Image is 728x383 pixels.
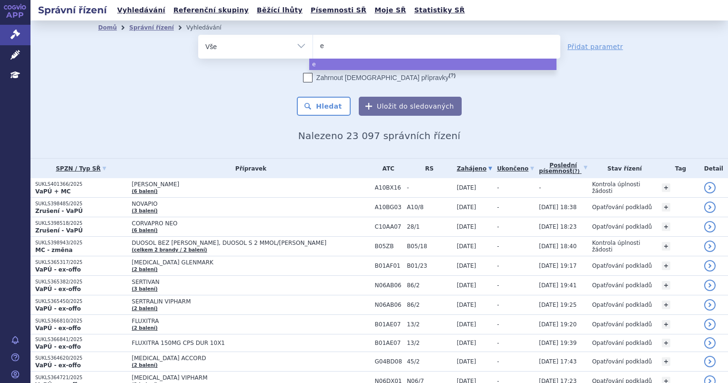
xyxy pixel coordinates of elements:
[375,184,402,191] span: A10BX16
[30,3,114,17] h2: Správní řízení
[457,243,476,250] span: [DATE]
[704,356,716,367] a: detail
[573,169,580,174] abbr: (?)
[35,259,127,266] p: SUKLS365317/2025
[497,243,499,250] span: -
[303,73,455,82] label: Zahrnout [DEMOGRAPHIC_DATA] přípravky
[375,223,402,230] span: C10AA07
[35,240,127,246] p: SUKLS398943/2025
[132,298,370,305] span: SERTRALIN VIPHARM
[662,262,670,270] a: +
[457,321,476,328] span: [DATE]
[132,325,158,331] a: (2 balení)
[592,204,652,211] span: Opatřování podkladů
[539,243,576,250] span: [DATE] 18:40
[497,282,499,289] span: -
[35,362,81,369] strong: VaPÚ - ex-offo
[407,282,452,289] span: 86/2
[35,343,81,350] strong: VaPÚ - ex-offo
[35,162,127,175] a: SPZN / Typ SŘ
[132,306,158,311] a: (2 balení)
[457,358,476,365] span: [DATE]
[129,24,174,31] a: Správní řízení
[114,4,168,17] a: Vyhledávání
[35,355,127,362] p: SUKLS364620/2025
[35,305,81,312] strong: VaPÚ - ex-offo
[375,204,402,211] span: A10BG03
[539,159,587,178] a: Poslednípísemnost(?)
[132,259,370,266] span: [MEDICAL_DATA] GLENMARK
[704,221,716,232] a: detail
[35,318,127,324] p: SUKLS366810/2025
[704,182,716,193] a: detail
[592,302,652,308] span: Opatřování podkladů
[132,240,370,246] span: DUOSOL BEZ [PERSON_NAME], DUOSOL S 2 MMOL/[PERSON_NAME]
[567,42,623,51] a: Přidat parametr
[497,184,499,191] span: -
[35,336,127,343] p: SUKLS366841/2025
[592,240,640,253] span: Kontrola úplnosti žádosti
[35,266,81,273] strong: VaPÚ - ex-offo
[375,243,402,250] span: B05ZB
[407,223,452,230] span: 28/1
[592,340,652,346] span: Opatřování podkladů
[704,241,716,252] a: detail
[704,299,716,311] a: detail
[592,223,652,230] span: Opatřování podkladů
[375,321,402,328] span: B01AE07
[662,339,670,347] a: +
[704,260,716,272] a: detail
[35,325,81,332] strong: VaPÚ - ex-offo
[407,243,452,250] span: B05/18
[375,358,402,365] span: G04BD08
[407,358,452,365] span: 45/2
[704,280,716,291] a: detail
[308,4,369,17] a: Písemnosti SŘ
[657,159,699,178] th: Tag
[497,262,499,269] span: -
[407,340,452,346] span: 13/2
[592,321,652,328] span: Opatřování podkladů
[407,184,452,191] span: -
[539,184,541,191] span: -
[132,374,370,381] span: [MEDICAL_DATA] VIPHARM
[132,247,207,252] a: (celkem 2 brandy / 2 balení)
[375,340,402,346] span: B01AE07
[662,222,670,231] a: +
[298,130,460,141] span: Nalezeno 23 097 správních řízení
[132,189,158,194] a: (6 balení)
[407,321,452,328] span: 13/2
[704,337,716,349] a: detail
[132,355,370,362] span: [MEDICAL_DATA] ACCORD
[132,340,370,346] span: FLUXITRA 150MG CPS DUR 10X1
[497,204,499,211] span: -
[407,302,452,308] span: 86/2
[539,340,576,346] span: [DATE] 19:39
[497,340,499,346] span: -
[171,4,252,17] a: Referenční skupiny
[699,159,728,178] th: Detail
[372,4,409,17] a: Moje SŘ
[132,201,370,207] span: NOVAPIO
[662,357,670,366] a: +
[662,301,670,309] a: +
[132,318,370,324] span: FLUXITRA
[662,242,670,251] a: +
[539,262,576,269] span: [DATE] 19:17
[497,358,499,365] span: -
[662,183,670,192] a: +
[35,279,127,285] p: SUKLS365382/2025
[402,159,452,178] th: RS
[539,321,576,328] span: [DATE] 19:20
[35,374,127,381] p: SUKLS364721/2025
[35,286,81,292] strong: VaPÚ - ex-offo
[592,282,652,289] span: Opatřování podkladů
[497,321,499,328] span: -
[297,97,351,116] button: Hledat
[132,267,158,272] a: (2 balení)
[132,220,370,227] span: CORVAPRO NEO
[132,363,158,368] a: (2 balení)
[35,227,83,234] strong: Zrušení - VaPÚ
[132,228,158,233] a: (6 balení)
[497,223,499,230] span: -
